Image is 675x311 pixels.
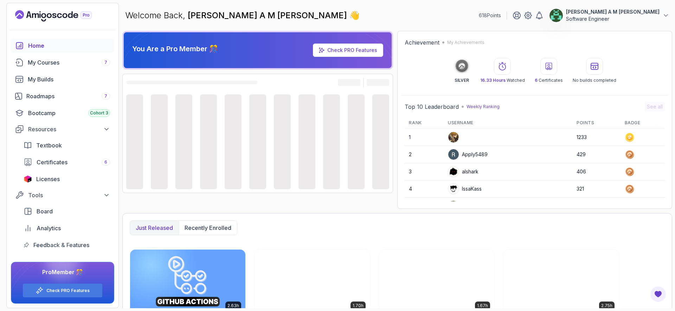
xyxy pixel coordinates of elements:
[572,163,621,180] td: 406
[104,93,107,99] span: 7
[448,149,488,160] div: Apply5489
[11,106,114,120] a: bootcamp
[11,39,114,53] a: home
[11,123,114,135] button: Resources
[28,75,110,84] div: My Builds
[353,303,364,309] p: 1.70h
[104,60,107,65] span: 7
[405,198,444,215] td: 5
[37,158,67,166] span: Certificates
[313,44,383,57] a: Check PRO Features
[455,78,469,83] p: SILVER
[467,104,500,110] p: Weekly Ranking
[90,110,108,116] span: Cohort 3
[46,288,90,293] a: Check PRO Features
[573,78,616,83] p: No builds completed
[37,207,53,216] span: Board
[104,159,107,165] span: 6
[566,8,660,15] p: [PERSON_NAME] A M [PERSON_NAME]
[448,200,504,212] div: wittybadgerbfbbc
[535,78,563,83] p: Certificates
[448,132,459,143] img: user profile image
[28,58,110,67] div: My Courses
[444,117,572,129] th: Username
[448,183,482,194] div: IssaKass
[11,89,114,103] a: roadmaps
[11,189,114,201] button: Tools
[22,283,103,298] button: Check PRO Features
[19,204,114,218] a: board
[19,138,114,152] a: textbook
[405,129,444,146] td: 1
[405,146,444,163] td: 2
[19,155,114,169] a: certificates
[28,191,110,199] div: Tools
[179,221,237,235] button: Recently enrolled
[405,180,444,198] td: 4
[405,117,444,129] th: Rank
[480,78,506,83] span: 16.33 Hours
[125,10,360,21] p: Welcome Back,
[479,12,501,19] p: 618 Points
[130,221,179,235] button: Just released
[572,198,621,215] td: 282
[405,38,439,47] h2: Achievement
[448,201,459,211] img: user profile image
[24,176,32,183] img: jetbrains icon
[448,149,459,160] img: user profile image
[349,10,360,21] span: 👋
[549,8,669,22] button: user profile image[PERSON_NAME] A M [PERSON_NAME]Software Engineer
[405,102,459,111] h2: Top 10 Leaderboard
[11,72,114,86] a: builds
[136,224,173,232] p: Just released
[19,238,114,252] a: feedback
[28,41,110,50] div: Home
[405,163,444,180] td: 3
[19,172,114,186] a: licenses
[15,10,108,21] a: Landing page
[188,10,349,20] span: [PERSON_NAME] A M [PERSON_NAME]
[572,180,621,198] td: 321
[549,9,563,22] img: user profile image
[601,303,612,309] p: 2.75h
[480,78,525,83] p: Watched
[28,125,110,133] div: Resources
[650,286,667,303] button: Open Feedback Button
[132,44,218,54] p: You Are a Pro Member 🎊
[26,92,110,100] div: Roadmaps
[37,224,61,232] span: Analytics
[572,146,621,163] td: 429
[535,78,538,83] span: 6
[185,224,231,232] p: Recently enrolled
[447,40,484,45] p: My Achievements
[36,141,62,150] span: Textbook
[621,117,665,129] th: Badge
[572,117,621,129] th: Points
[19,221,114,235] a: analytics
[327,47,377,53] a: Check PRO Features
[448,184,459,194] img: user profile image
[572,129,621,146] td: 1233
[33,241,89,249] span: Feedback & Features
[28,109,110,117] div: Bootcamp
[36,175,60,183] span: Licenses
[11,55,114,70] a: courses
[477,303,488,309] p: 1.67h
[448,166,459,177] img: user profile image
[448,166,478,177] div: alshark
[566,15,660,22] p: Software Engineer
[645,102,665,112] button: See all
[227,303,239,309] p: 2.63h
